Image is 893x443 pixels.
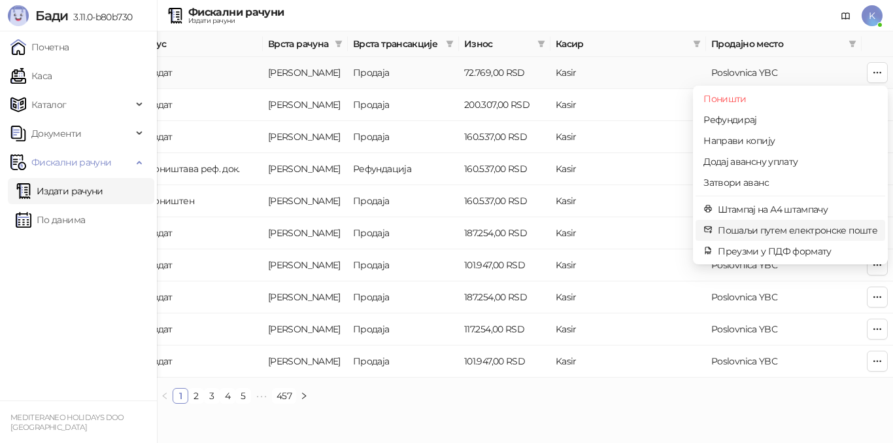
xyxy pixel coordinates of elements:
span: right [300,392,308,400]
span: Поништава реф. док. [146,163,240,175]
span: Фискални рачуни [31,149,111,175]
span: Издат [146,291,173,303]
td: Продаја [348,121,459,153]
td: 160.537,00 RSD [459,153,550,185]
span: filter [446,40,454,48]
td: Kasir [550,57,706,89]
td: Аванс [263,121,348,153]
td: Kasir [550,281,706,313]
td: Аванс [263,89,348,121]
td: Poslovnica YBC [706,346,862,378]
span: Износ [464,37,532,51]
div: Фискални рачуни [188,7,284,18]
td: 187.254,00 RSD [459,217,550,249]
span: filter [690,34,703,54]
span: 3.11.0-b80b730 [68,11,132,23]
td: Poslovnica YBC [706,281,862,313]
span: filter [846,34,859,54]
th: Врста трансакције [348,31,459,57]
span: Издат [146,323,173,335]
span: filter [332,34,345,54]
a: Издати рачуни [16,178,103,204]
a: По данима [16,207,85,233]
span: K [862,5,883,26]
span: Преузми у ПДФ формату [718,244,877,258]
span: Врста трансакције [353,37,441,51]
span: Рефундирај [703,113,877,127]
li: Следећих 5 Страна [251,388,272,404]
span: left [161,392,169,400]
span: filter [535,34,548,54]
small: MEDITERANEO HOLIDAYS DOO [GEOGRAPHIC_DATA] [10,413,124,432]
span: filter [443,34,456,54]
td: Продаја [348,185,459,217]
span: Издат [146,131,173,143]
td: Аванс [263,217,348,249]
a: Документација [835,5,856,26]
li: Следећа страна [296,388,312,404]
span: Издат [146,227,173,239]
span: filter [693,40,701,48]
li: Претходна страна [157,388,173,404]
td: Продаја [348,313,459,346]
a: 1 [173,389,188,403]
td: 101.947,00 RSD [459,346,550,378]
span: Документи [31,120,81,147]
span: Продајно место [711,37,843,51]
th: Касир [550,31,706,57]
td: Аванс [263,153,348,185]
span: Издат [146,355,173,367]
td: 101.947,00 RSD [459,249,550,281]
span: Штампај на А4 штампачу [718,202,877,217]
span: Издат [146,259,173,271]
span: Направи копију [703,133,877,148]
li: 3 [204,388,220,404]
span: filter [537,40,545,48]
td: 187.254,00 RSD [459,281,550,313]
li: 5 [235,388,251,404]
td: 117.254,00 RSD [459,313,550,346]
th: Врста рачуна [263,31,348,57]
span: Бади [35,8,68,24]
td: Продаја [348,249,459,281]
td: Kasir [550,89,706,121]
td: Poslovnica YBC [706,249,862,281]
td: Kasir [550,313,706,346]
td: Продаја [348,217,459,249]
td: Аванс [263,313,348,346]
td: Kasir [550,217,706,249]
span: Поништи [703,92,877,106]
img: Logo [8,5,29,26]
td: Kasir [550,346,706,378]
th: Продајно место [706,31,862,57]
span: Каталог [31,92,67,118]
a: Почетна [10,34,69,60]
td: 72.769,00 RSD [459,57,550,89]
td: Poslovnica YBC [706,57,862,89]
td: 160.537,00 RSD [459,121,550,153]
td: Аванс [263,185,348,217]
a: 5 [236,389,250,403]
a: 3 [205,389,219,403]
td: 160.537,00 RSD [459,185,550,217]
button: right [296,388,312,404]
td: Аванс [263,346,348,378]
a: 2 [189,389,203,403]
td: Аванс [263,281,348,313]
td: Kasir [550,249,706,281]
span: ••• [251,388,272,404]
span: Врста рачуна [268,37,329,51]
td: Kasir [550,153,706,185]
button: left [157,388,173,404]
td: Poslovnica YBC [706,313,862,346]
a: Каса [10,63,52,89]
a: 457 [273,389,295,403]
td: Продаја [348,281,459,313]
li: 457 [272,388,296,404]
a: 4 [220,389,235,403]
span: Пошаљи путем електронске поште [718,223,877,238]
span: filter [335,40,343,48]
th: Статус [132,31,263,57]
